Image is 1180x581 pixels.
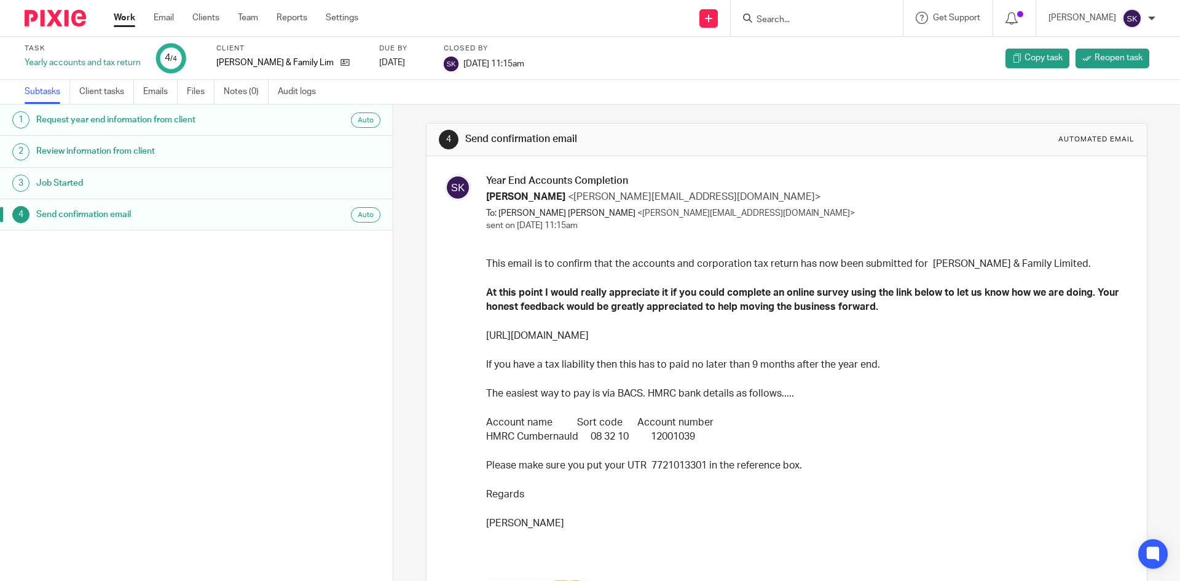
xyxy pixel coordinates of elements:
a: Subtasks [25,80,70,104]
a: Clients [192,12,219,24]
span: <[PERSON_NAME][EMAIL_ADDRESS][DOMAIN_NAME]> [568,192,820,202]
p: This email is to confirm that the accounts and corporation tax return has now been submitted for ... [486,257,1125,271]
div: Auto [351,207,380,223]
p: Account name Sort code Account number [486,416,1125,430]
a: Emails [143,80,178,104]
h1: Request year end information from client [36,111,266,129]
h1: Send confirmation email [36,205,266,224]
img: Pixie [25,10,86,26]
span: Reopen task [1095,52,1143,64]
input: Search [755,15,866,26]
img: svg%3E [444,57,458,71]
a: Files [187,80,214,104]
a: [URL][DOMAIN_NAME] [486,331,589,341]
span: Copy task [1025,52,1063,64]
h1: Review information from client [36,142,266,160]
p: The easiest way to pay is via BACS. HMRC bank details as follows..... [486,387,1125,401]
strong: At this point I would really appreciate it if you could complete an online survey using the link ... [486,288,1119,312]
h1: Send confirmation email [465,133,813,146]
p: Please make sure you put your UTR 7721013301 in the reference box. [486,459,1125,473]
div: 3 [12,175,29,192]
h3: Year End Accounts Completion [486,175,1125,188]
span: To: [PERSON_NAME] [PERSON_NAME] [486,209,635,218]
a: Reopen task [1076,49,1149,68]
img: svg%3E [445,175,471,200]
a: Notes (0) [224,80,269,104]
a: Reports [277,12,307,24]
p: [PERSON_NAME] & Family Limited [216,57,334,69]
a: Email [154,12,174,24]
h1: Job Started [36,174,266,192]
a: Audit logs [278,80,325,104]
label: Client [216,44,364,53]
div: [DATE] [379,57,428,69]
div: 4 [165,51,177,65]
div: 2 [12,143,29,160]
div: Automated email [1058,135,1135,144]
a: Settings [326,12,358,24]
div: Yearly accounts and tax return [25,57,141,69]
p: If you have a tax liability then this has to paid no later than 9 months after the year end. [486,358,1125,372]
label: Due by [379,44,428,53]
div: 4 [12,206,29,223]
span: sent on [DATE] 11:15am [486,221,578,230]
a: Team [238,12,258,24]
label: Task [25,44,141,53]
div: 4 [439,130,458,149]
p: [PERSON_NAME] [486,516,1125,531]
a: Copy task [1005,49,1069,68]
a: Work [114,12,135,24]
p: Regards [486,488,1125,502]
small: /4 [170,55,177,62]
span: [PERSON_NAME] [486,192,565,202]
label: Closed by [444,44,524,53]
span: Get Support [933,14,980,22]
span: <[PERSON_NAME][EMAIL_ADDRESS][DOMAIN_NAME]> [637,209,855,218]
div: 1 [12,111,29,128]
p: [PERSON_NAME] [1048,12,1116,24]
a: Client tasks [79,80,134,104]
span: [DATE] 11:15am [463,59,524,68]
img: svg%3E [1122,9,1142,28]
p: HMRC Cumbernauld 08 32 10 12001039 [486,430,1125,444]
div: Auto [351,113,380,128]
